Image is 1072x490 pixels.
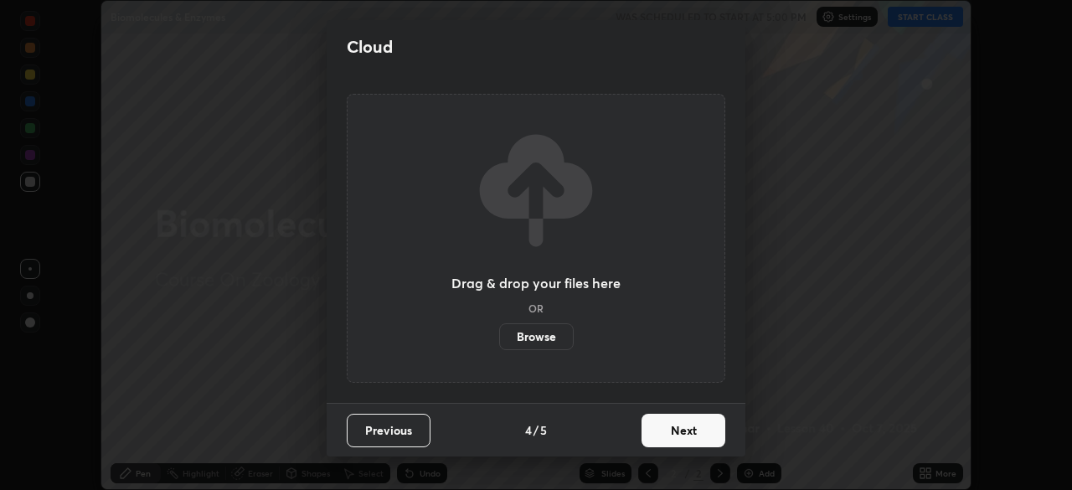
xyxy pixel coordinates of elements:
[347,36,393,58] h2: Cloud
[451,276,621,290] h3: Drag & drop your files here
[540,421,547,439] h4: 5
[347,414,430,447] button: Previous
[525,421,532,439] h4: 4
[642,414,725,447] button: Next
[528,303,544,313] h5: OR
[533,421,539,439] h4: /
